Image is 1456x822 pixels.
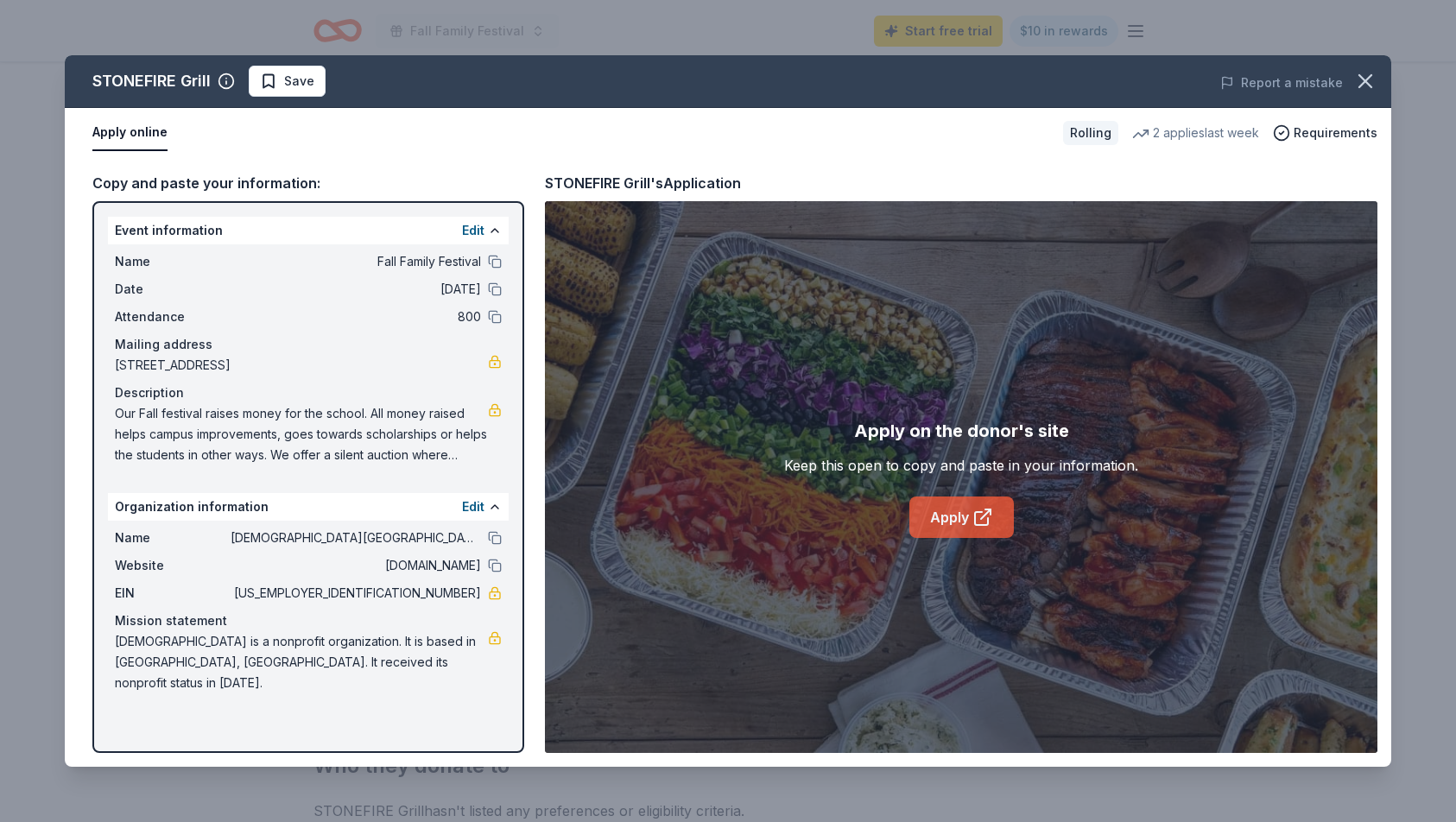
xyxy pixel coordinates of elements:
[231,555,481,576] span: [DOMAIN_NAME]
[115,251,231,272] span: Name
[854,417,1069,445] div: Apply on the donor's site
[115,279,231,300] span: Date
[231,251,481,272] span: Fall Family Festival
[909,496,1014,538] a: Apply
[115,307,231,327] span: Attendance
[115,583,231,604] span: EIN
[115,555,231,576] span: Website
[115,334,502,355] div: Mailing address
[115,610,502,631] div: Mission statement
[108,493,509,521] div: Organization information
[1063,121,1118,145] div: Rolling
[231,583,481,604] span: [US_EMPLOYER_IDENTIFICATION_NUMBER]
[115,528,231,548] span: Name
[108,217,509,244] div: Event information
[115,631,488,693] span: [DEMOGRAPHIC_DATA] is a nonprofit organization. It is based in [GEOGRAPHIC_DATA], [GEOGRAPHIC_DAT...
[92,115,168,151] button: Apply online
[115,355,488,376] span: [STREET_ADDRESS]
[462,496,484,517] button: Edit
[115,403,488,465] span: Our Fall festival raises money for the school. All money raised helps campus improvements, goes t...
[1273,123,1377,143] button: Requirements
[1220,73,1343,93] button: Report a mistake
[284,71,314,92] span: Save
[784,455,1138,476] div: Keep this open to copy and paste in your information.
[231,528,481,548] span: [DEMOGRAPHIC_DATA][GEOGRAPHIC_DATA]
[92,172,524,194] div: Copy and paste your information:
[545,172,741,194] div: STONEFIRE Grill's Application
[1294,123,1377,143] span: Requirements
[92,67,211,95] div: STONEFIRE Grill
[115,383,502,403] div: Description
[231,307,481,327] span: 800
[462,220,484,241] button: Edit
[231,279,481,300] span: [DATE]
[249,66,326,97] button: Save
[1132,123,1259,143] div: 2 applies last week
